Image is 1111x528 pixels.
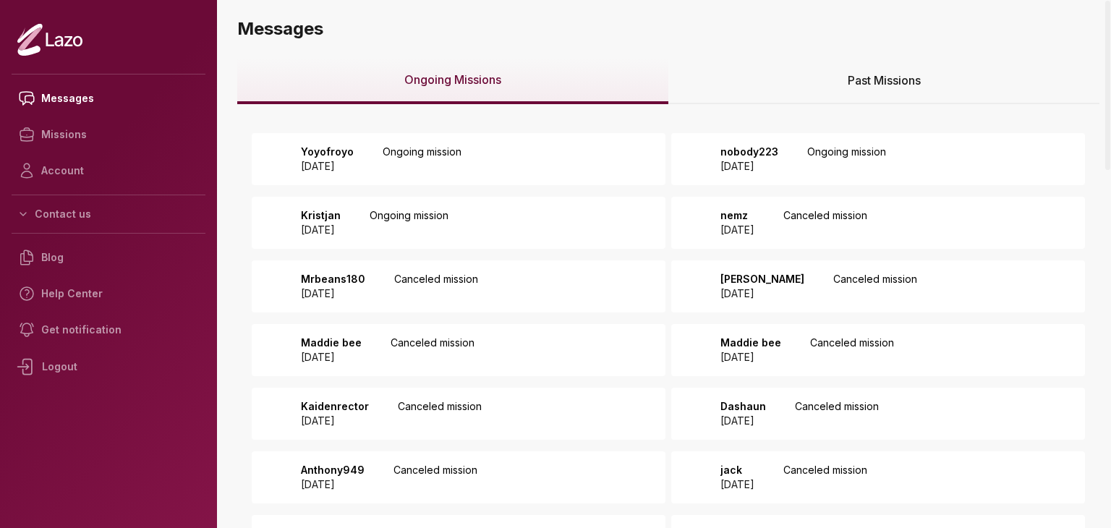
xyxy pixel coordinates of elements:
[720,286,804,301] p: [DATE]
[370,208,448,237] p: Ongoing mission
[807,145,886,174] p: Ongoing mission
[795,399,879,428] p: Canceled mission
[301,208,341,223] p: Kristjan
[810,336,894,365] p: Canceled mission
[720,350,781,365] p: [DATE]
[301,159,354,174] p: [DATE]
[301,286,365,301] p: [DATE]
[12,348,205,386] div: Logout
[12,276,205,312] a: Help Center
[301,336,362,350] p: Maddie bee
[301,463,365,477] p: Anthony949
[720,477,754,492] p: [DATE]
[391,336,474,365] p: Canceled mission
[383,145,461,174] p: Ongoing mission
[301,477,365,492] p: [DATE]
[301,350,362,365] p: [DATE]
[12,116,205,153] a: Missions
[720,414,766,428] p: [DATE]
[393,463,477,492] p: Canceled mission
[12,153,205,189] a: Account
[301,414,369,428] p: [DATE]
[833,272,917,301] p: Canceled mission
[398,399,482,428] p: Canceled mission
[301,399,369,414] p: Kaidenrector
[720,399,766,414] p: Dashaun
[720,145,778,159] p: nobody223
[720,159,778,174] p: [DATE]
[720,208,754,223] p: nemz
[237,17,1099,41] h3: Messages
[301,145,354,159] p: Yoyofroyo
[12,80,205,116] a: Messages
[783,208,867,237] p: Canceled mission
[12,312,205,348] a: Get notification
[404,71,501,88] span: Ongoing Missions
[720,223,754,237] p: [DATE]
[783,463,867,492] p: Canceled mission
[12,201,205,227] button: Contact us
[848,72,921,89] span: Past Missions
[720,463,754,477] p: jack
[394,272,478,301] p: Canceled mission
[12,239,205,276] a: Blog
[720,272,804,286] p: [PERSON_NAME]
[301,223,341,237] p: [DATE]
[720,336,781,350] p: Maddie bee
[301,272,365,286] p: Mrbeans180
